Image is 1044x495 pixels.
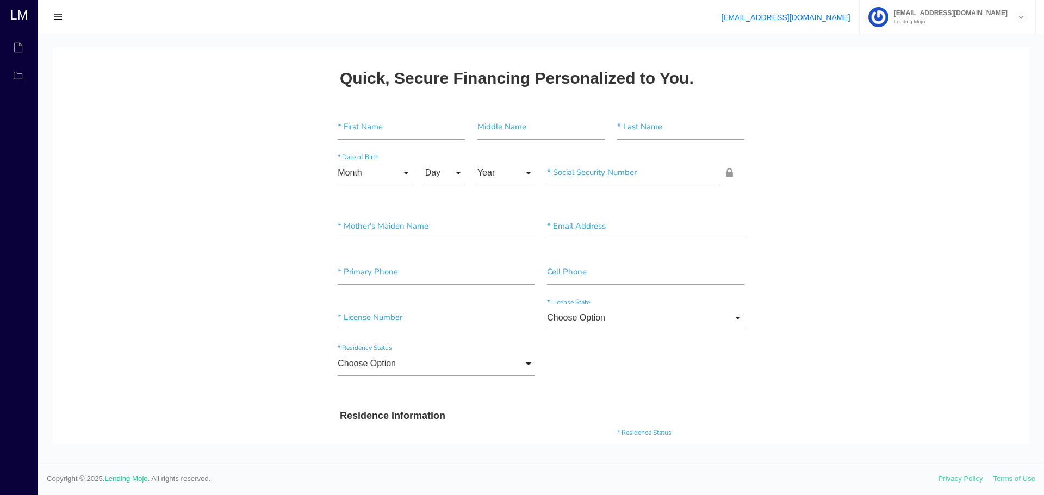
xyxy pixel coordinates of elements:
[47,473,939,484] span: Copyright © 2025. . All rights reserved.
[888,10,1008,16] span: [EMAIL_ADDRESS][DOMAIN_NAME]
[287,363,689,375] h3: Residence Information
[105,474,148,483] a: Lending Mojo
[721,13,850,22] a: [EMAIL_ADDRESS][DOMAIN_NAME]
[993,474,1035,483] a: Terms of Use
[287,22,641,40] h2: Quick, Secure Financing Personalized to You.
[939,474,983,483] a: Privacy Policy
[888,19,1008,24] small: Lending Mojo
[868,7,888,27] img: Profile image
